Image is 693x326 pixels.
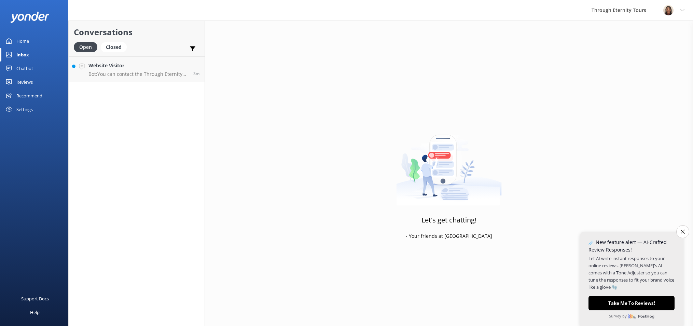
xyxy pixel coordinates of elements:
[16,34,29,48] div: Home
[74,26,199,39] h2: Conversations
[74,42,97,52] div: Open
[101,43,130,51] a: Closed
[421,215,476,226] h3: Let's get chatting!
[193,71,199,77] span: Sep 01 2025 03:15pm (UTC +02:00) Europe/Amsterdam
[88,62,188,69] h4: Website Visitor
[10,12,50,23] img: yonder-white-logo.png
[16,48,29,62] div: Inbox
[21,292,49,305] div: Support Docs
[101,42,127,52] div: Closed
[69,56,205,82] a: Website VisitorBot:You can contact the Through Eternity Tours team at [PHONE_NUMBER] or [PHONE_NU...
[396,120,502,206] img: artwork of a man stealing a conversation from at giant smartphone
[406,232,492,240] p: - Your friends at [GEOGRAPHIC_DATA]
[74,43,101,51] a: Open
[16,89,42,103] div: Recommend
[88,71,188,77] p: Bot: You can contact the Through Eternity Tours team at [PHONE_NUMBER] or [PHONE_NUMBER]. You can...
[30,305,40,319] div: Help
[16,75,33,89] div: Reviews
[16,62,33,75] div: Chatbot
[16,103,33,116] div: Settings
[663,5,674,15] img: 725-1755267273.png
